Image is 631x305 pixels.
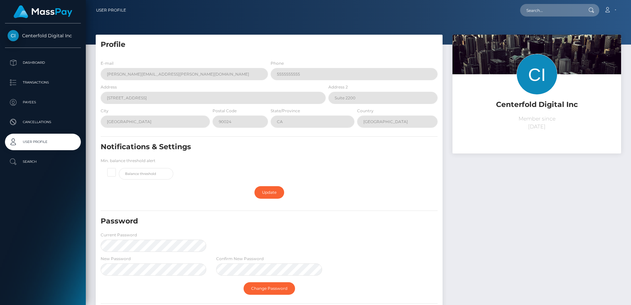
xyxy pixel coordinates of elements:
[8,137,78,147] p: User Profile
[5,94,81,111] a: Payees
[8,157,78,167] p: Search
[101,158,155,164] label: Min. balance threshold alert
[8,30,19,41] img: Centerfold Digital Inc
[5,134,81,150] a: User Profile
[101,108,109,114] label: City
[5,153,81,170] a: Search
[101,60,114,66] label: E-mail
[5,74,81,91] a: Transactions
[8,97,78,107] p: Payees
[101,142,383,152] h5: Notifications & Settings
[457,115,616,131] p: Member since [DATE]
[101,40,438,50] h5: Profile
[457,100,616,110] h5: Centerfold Digital Inc
[520,4,582,17] input: Search...
[357,108,374,114] label: Country
[96,3,126,17] a: User Profile
[8,117,78,127] p: Cancellations
[5,33,81,39] span: Centerfold Digital Inc
[452,35,621,147] img: ...
[271,108,300,114] label: State/Province
[101,216,383,226] h5: Password
[5,54,81,71] a: Dashboard
[14,5,72,18] img: MassPay Logo
[8,58,78,68] p: Dashboard
[8,78,78,87] p: Transactions
[271,60,284,66] label: Phone
[328,84,348,90] label: Address 2
[254,186,284,199] a: Update
[101,232,137,238] label: Current Password
[244,282,295,295] a: Change Password
[5,114,81,130] a: Cancellations
[216,256,264,262] label: Confirm New Password
[213,108,237,114] label: Postal Code
[101,84,117,90] label: Address
[101,256,131,262] label: New Password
